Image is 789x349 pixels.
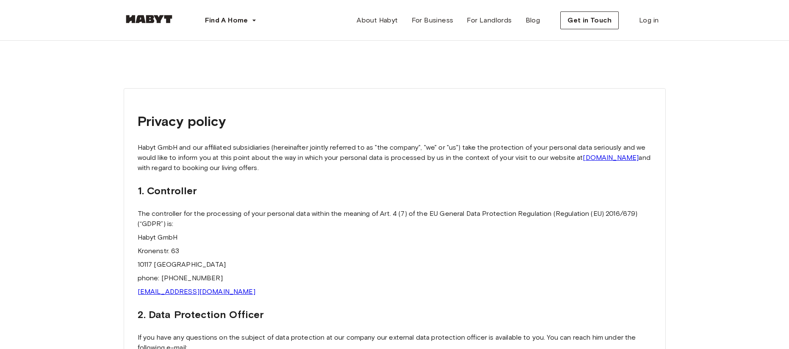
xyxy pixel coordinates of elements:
span: For Landlords [467,15,512,25]
p: Kronenstr. 63 [138,246,652,256]
a: For Landlords [460,12,518,29]
a: Blog [519,12,547,29]
p: phone: [PHONE_NUMBER] [138,273,652,283]
a: For Business [405,12,460,29]
span: For Business [412,15,454,25]
a: [DOMAIN_NAME] [583,154,639,162]
p: Habyt GmbH and our affiliated subsidiaries (hereinafter jointly referred to as "the company", "we... [138,142,652,173]
button: Get in Touch [560,11,619,29]
span: Log in [639,15,659,25]
p: 10117 [GEOGRAPHIC_DATA] [138,260,652,270]
span: Get in Touch [568,15,612,25]
p: The controller for the processing of your personal data within the meaning of Art. 4 (7) of the E... [138,209,652,229]
button: Find A Home [198,12,263,29]
p: Habyt GmbH [138,232,652,243]
img: Habyt [124,15,174,23]
span: About Habyt [357,15,398,25]
span: Find A Home [205,15,248,25]
a: Log in [632,12,665,29]
span: Blog [526,15,540,25]
h2: 1. Controller [138,183,652,198]
strong: Privacy policy [138,113,226,129]
a: [EMAIL_ADDRESS][DOMAIN_NAME] [138,288,255,296]
h2: 2. Data Protection Officer [138,307,652,322]
a: About Habyt [350,12,404,29]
